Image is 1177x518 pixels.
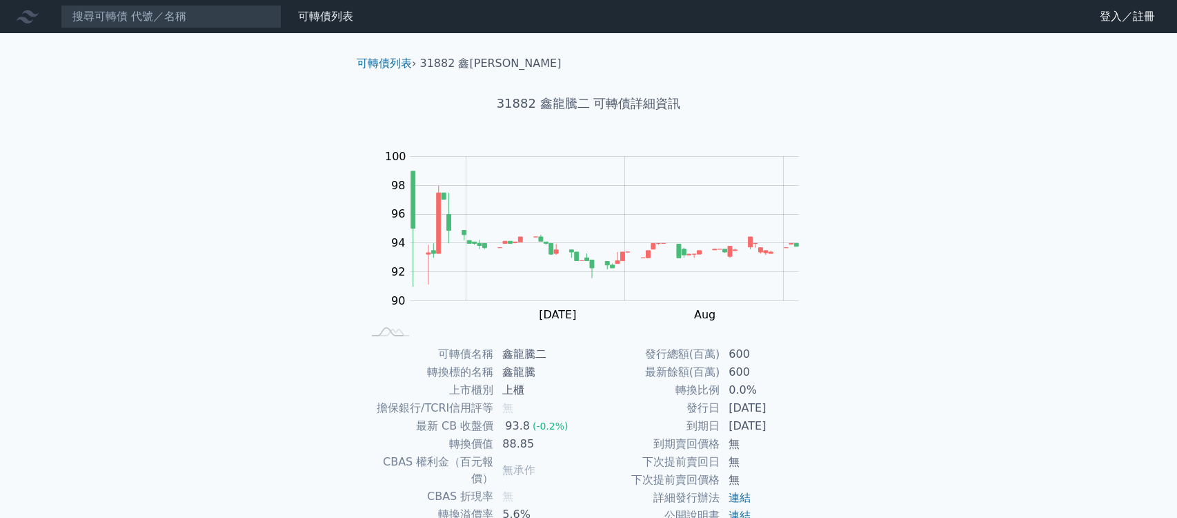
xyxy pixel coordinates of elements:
tspan: 100 [385,150,406,163]
td: 擔保銀行/TCRI信用評等 [362,399,494,417]
li: › [357,55,416,72]
input: 搜尋可轉債 代號／名稱 [61,5,281,28]
tspan: Aug [693,308,715,321]
td: 轉換比例 [588,381,720,399]
td: 發行總額(百萬) [588,345,720,363]
td: CBAS 折現率 [362,488,494,506]
tspan: 92 [391,265,405,278]
td: 到期日 [588,417,720,435]
td: 到期賣回價格 [588,435,720,453]
td: 上櫃 [494,381,588,399]
h1: 31882 鑫龍騰二 可轉債詳細資訊 [346,94,831,113]
td: 下次提前賣回價格 [588,471,720,489]
a: 可轉債列表 [298,10,353,23]
td: CBAS 權利金（百元報價） [362,453,494,488]
td: [DATE] [720,399,815,417]
td: 最新 CB 收盤價 [362,417,494,435]
td: 600 [720,363,815,381]
td: 下次提前賣回日 [588,453,720,471]
span: 無 [502,490,513,503]
td: 轉換價值 [362,435,494,453]
td: 轉換標的名稱 [362,363,494,381]
td: 上市櫃別 [362,381,494,399]
td: 詳細發行辦法 [588,489,720,507]
td: 600 [720,345,815,363]
td: 88.85 [494,435,588,453]
td: 最新餘額(百萬) [588,363,720,381]
span: 無 [502,401,513,414]
td: 無 [720,471,815,489]
li: 31882 鑫[PERSON_NAME] [420,55,562,72]
span: 無承作 [502,463,535,477]
tspan: [DATE] [539,308,576,321]
td: [DATE] [720,417,815,435]
td: 鑫龍騰二 [494,345,588,363]
g: Series [411,171,798,287]
tspan: 98 [391,179,405,192]
span: (-0.2%) [533,421,568,432]
g: Chart [377,150,819,322]
a: 連結 [729,491,751,504]
td: 可轉債名稱 [362,345,494,363]
td: 發行日 [588,399,720,417]
tspan: 94 [391,236,405,249]
tspan: 90 [391,294,405,307]
td: 鑫龍騰 [494,363,588,381]
td: 0.0% [720,381,815,399]
tspan: 96 [391,207,405,220]
td: 無 [720,453,815,471]
div: 93.8 [502,418,533,434]
a: 可轉債列表 [357,57,412,70]
a: 登入／註冊 [1089,6,1166,28]
td: 無 [720,435,815,453]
